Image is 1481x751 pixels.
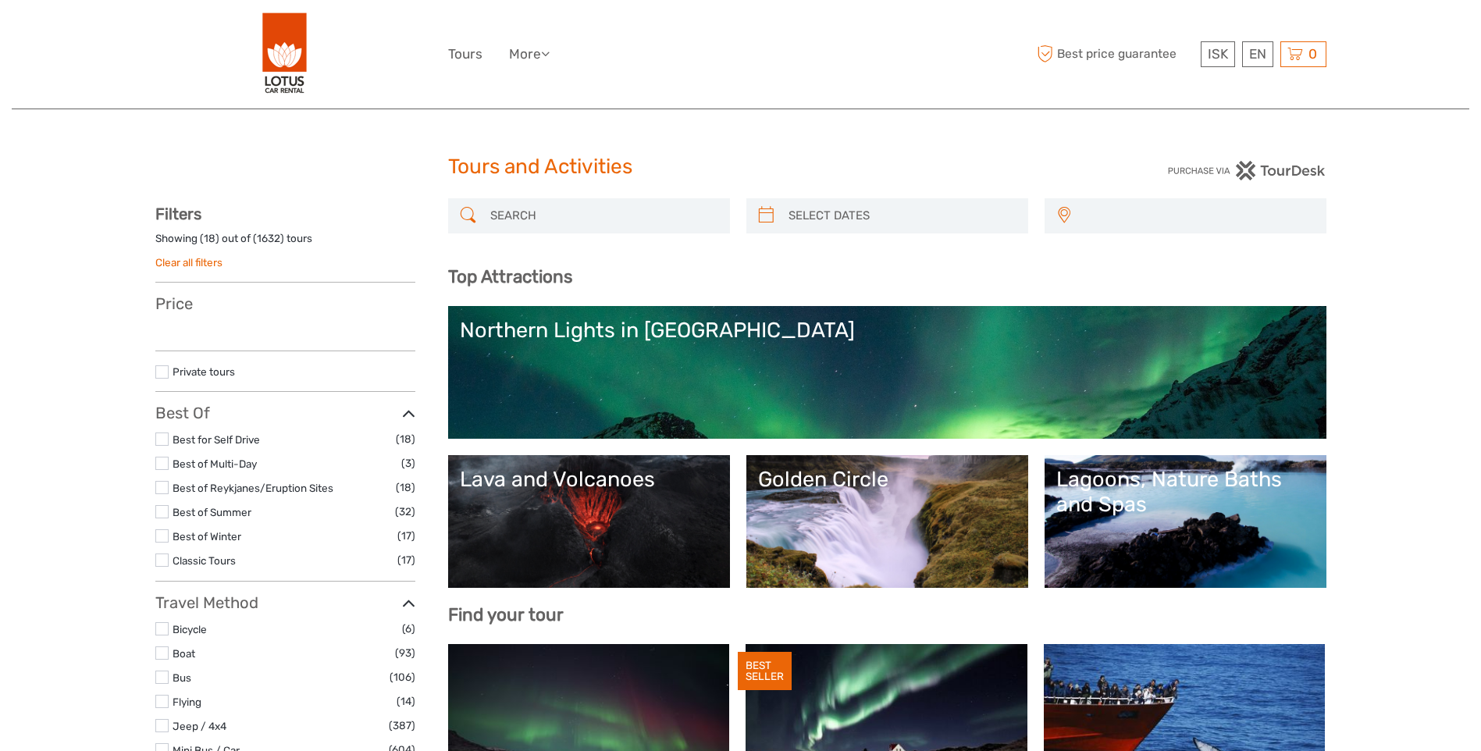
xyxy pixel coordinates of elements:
[390,668,415,686] span: (106)
[173,647,195,660] a: Boat
[262,12,308,97] img: 443-e2bd2384-01f0-477a-b1bf-f993e7f52e7d_logo_big.png
[758,467,1016,492] div: Golden Circle
[397,692,415,710] span: (14)
[395,644,415,662] span: (93)
[173,530,241,543] a: Best of Winter
[509,43,550,66] a: More
[173,623,207,635] a: Bicycle
[155,256,223,269] a: Clear all filters
[1056,467,1315,576] a: Lagoons, Nature Baths and Spas
[460,318,1315,427] a: Northern Lights in [GEOGRAPHIC_DATA]
[173,457,257,470] a: Best of Multi-Day
[155,231,415,255] div: Showing ( ) out of ( ) tours
[173,433,260,446] a: Best for Self Drive
[402,620,415,638] span: (6)
[155,205,201,223] strong: Filters
[173,506,251,518] a: Best of Summer
[257,231,280,246] label: 1632
[155,404,415,422] h3: Best Of
[396,430,415,448] span: (18)
[397,527,415,545] span: (17)
[448,43,482,66] a: Tours
[173,720,226,732] a: Jeep / 4x4
[173,482,333,494] a: Best of Reykjanes/Eruption Sites
[173,365,235,378] a: Private tours
[395,503,415,521] span: (32)
[1034,41,1197,67] span: Best price guarantee
[173,554,236,567] a: Classic Tours
[484,202,722,230] input: SEARCH
[1056,467,1315,518] div: Lagoons, Nature Baths and Spas
[460,318,1315,343] div: Northern Lights in [GEOGRAPHIC_DATA]
[460,467,718,492] div: Lava and Volcanoes
[1167,161,1326,180] img: PurchaseViaTourDesk.png
[782,202,1020,230] input: SELECT DATES
[460,467,718,576] a: Lava and Volcanoes
[396,479,415,497] span: (18)
[397,551,415,569] span: (17)
[173,696,201,708] a: Flying
[1242,41,1273,67] div: EN
[389,717,415,735] span: (387)
[155,294,415,313] h3: Price
[738,652,792,691] div: BEST SELLER
[448,266,572,287] b: Top Attractions
[448,155,1034,180] h1: Tours and Activities
[204,231,215,246] label: 18
[758,467,1016,576] a: Golden Circle
[155,593,415,612] h3: Travel Method
[401,454,415,472] span: (3)
[448,604,564,625] b: Find your tour
[1306,46,1319,62] span: 0
[173,671,191,684] a: Bus
[1208,46,1228,62] span: ISK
